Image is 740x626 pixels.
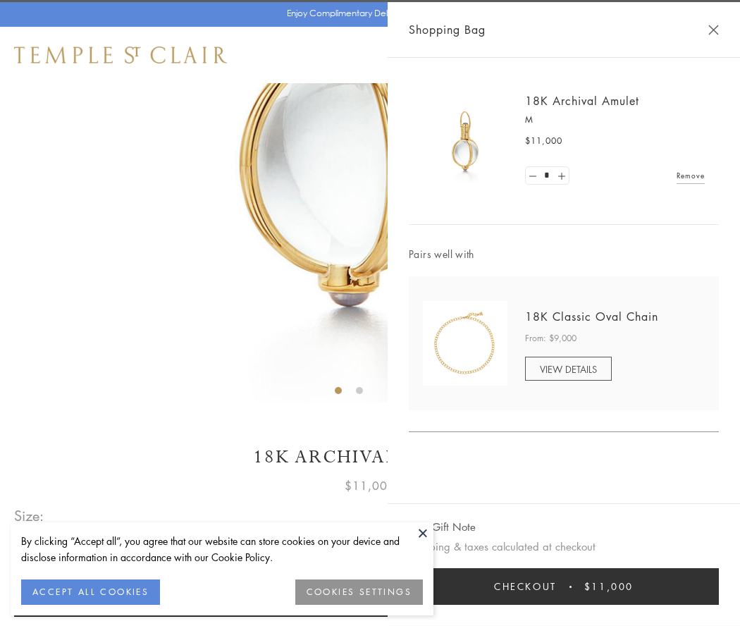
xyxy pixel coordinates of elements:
[554,167,568,185] a: Set quantity to 2
[423,301,507,386] img: N88865-OV18
[677,168,705,183] a: Remove
[409,20,486,39] span: Shopping Bag
[423,99,507,183] img: 18K Archival Amulet
[540,362,597,376] span: VIEW DETAILS
[409,518,476,536] button: Add Gift Note
[21,579,160,605] button: ACCEPT ALL COOKIES
[525,113,705,127] p: M
[14,445,726,469] h1: 18K Archival Amulet
[525,134,562,148] span: $11,000
[409,538,719,556] p: Shipping & taxes calculated at checkout
[14,47,227,63] img: Temple St. Clair
[494,579,557,594] span: Checkout
[409,246,719,262] span: Pairs well with
[21,533,423,565] div: By clicking “Accept all”, you agree that our website can store cookies on your device and disclos...
[584,579,634,594] span: $11,000
[525,309,658,324] a: 18K Classic Oval Chain
[295,579,423,605] button: COOKIES SETTINGS
[409,568,719,605] button: Checkout $11,000
[526,167,540,185] a: Set quantity to 0
[525,331,576,345] span: From: $9,000
[287,6,447,20] p: Enjoy Complimentary Delivery & Returns
[525,93,639,109] a: 18K Archival Amulet
[708,25,719,35] button: Close Shopping Bag
[525,357,612,381] a: VIEW DETAILS
[345,477,395,495] span: $11,000
[14,504,45,527] span: Size:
